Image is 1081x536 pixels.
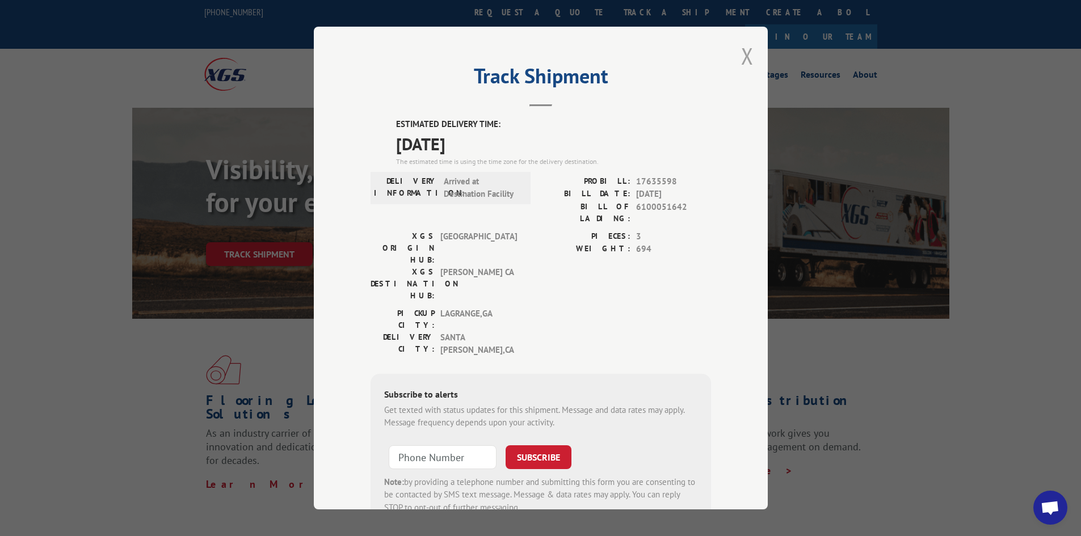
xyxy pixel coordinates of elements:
label: BILL OF LADING: [541,201,630,225]
label: PIECES: [541,230,630,243]
label: ESTIMATED DELIVERY TIME: [396,118,711,131]
div: Subscribe to alerts [384,387,697,404]
label: DELIVERY INFORMATION: [374,175,438,201]
h2: Track Shipment [371,68,711,90]
label: XGS DESTINATION HUB: [371,266,435,302]
label: WEIGHT: [541,243,630,256]
span: [PERSON_NAME] CA [440,266,517,302]
label: PROBILL: [541,175,630,188]
label: DELIVERY CITY: [371,331,435,357]
div: Open chat [1033,491,1067,525]
span: 6100051642 [636,201,711,225]
span: LAGRANGE , GA [440,307,517,331]
span: 694 [636,243,711,256]
div: Get texted with status updates for this shipment. Message and data rates may apply. Message frequ... [384,404,697,429]
span: [DATE] [396,131,711,157]
div: by providing a telephone number and submitting this form you are consenting to be contacted by SM... [384,476,697,514]
span: 17635598 [636,175,711,188]
span: 3 [636,230,711,243]
label: PICKUP CITY: [371,307,435,331]
label: XGS ORIGIN HUB: [371,230,435,266]
span: [DATE] [636,188,711,201]
input: Phone Number [389,445,497,469]
label: BILL DATE: [541,188,630,201]
span: Arrived at Destination Facility [444,175,520,201]
span: [GEOGRAPHIC_DATA] [440,230,517,266]
button: Close modal [741,41,754,71]
strong: Note: [384,476,404,487]
button: SUBSCRIBE [506,445,571,469]
div: The estimated time is using the time zone for the delivery destination. [396,157,711,167]
span: SANTA [PERSON_NAME] , CA [440,331,517,357]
